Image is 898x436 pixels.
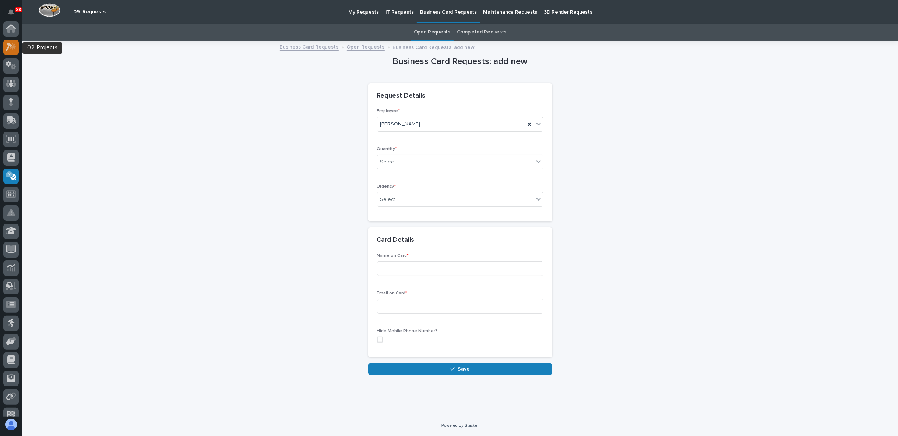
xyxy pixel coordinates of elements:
a: Powered By Stacker [441,423,479,428]
h1: Business Card Requests: add new [368,56,552,67]
button: users-avatar [3,417,19,432]
span: Quantity [377,147,397,151]
span: Name on Card [377,254,409,258]
a: Business Card Requests [280,42,339,51]
span: Employee [377,109,400,113]
div: Select... [380,196,399,203]
button: Notifications [3,4,19,20]
a: Completed Requests [457,24,506,41]
button: Save [368,363,552,375]
h2: Request Details [377,92,426,100]
span: Hide Mobile Phone Number? [377,329,438,333]
img: Workspace Logo [39,3,60,17]
h2: 09. Requests [73,9,106,15]
span: [PERSON_NAME] [380,120,420,128]
span: Urgency [377,184,396,189]
span: Email on Card [377,291,408,295]
div: Select... [380,158,399,166]
p: 88 [16,7,21,12]
span: Save [458,366,470,372]
div: Notifications88 [9,9,19,21]
h2: Card Details [377,236,415,244]
p: Business Card Requests: add new [393,43,475,51]
a: Open Requests [347,42,385,51]
a: Open Requests [414,24,450,41]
